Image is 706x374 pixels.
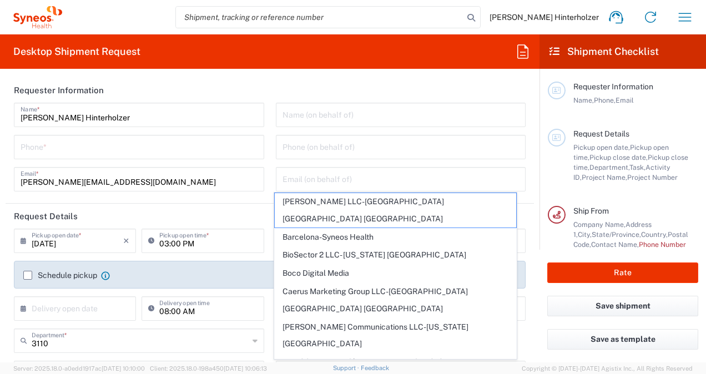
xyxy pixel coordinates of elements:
h2: Shipment Checklist [549,45,659,58]
button: Save shipment [547,296,698,316]
h2: Request Details [14,211,78,222]
a: Support [333,365,361,371]
span: Request Details [573,129,629,138]
i: × [123,232,129,250]
span: Name, [573,96,594,104]
button: Rate [547,262,698,283]
span: Boco Digital Media [275,265,516,282]
span: [PERSON_NAME] LLC-[GEOGRAPHIC_DATA] [GEOGRAPHIC_DATA] [GEOGRAPHIC_DATA] [275,193,516,228]
span: Phone, [594,96,616,104]
span: [PERSON_NAME] Communications LLC-[US_STATE] [GEOGRAPHIC_DATA] [275,319,516,353]
h2: Desktop Shipment Request [13,45,140,58]
span: Pickup close date, [589,153,648,161]
span: Company Name, [573,220,626,229]
span: Pickup open date, [573,143,630,151]
a: Feedback [361,365,389,371]
span: Client: 2025.18.0-198a450 [150,365,267,372]
span: Requester Information [573,82,653,91]
span: Contact Name, [591,240,639,249]
span: BioSector 2 LLC- [US_STATE] [GEOGRAPHIC_DATA] [275,246,516,264]
span: Barcelona-Syneos Health [275,229,516,246]
span: Email [616,96,634,104]
span: Copyright © [DATE]-[DATE] Agistix Inc., All Rights Reserved [522,363,693,373]
input: Shipment, tracking or reference number [176,7,463,28]
span: [DATE] 10:06:13 [224,365,267,372]
span: Task, [629,163,646,171]
span: State/Province, [592,230,641,239]
span: Caerus Marketing Group LLC-[GEOGRAPHIC_DATA] [GEOGRAPHIC_DATA] [GEOGRAPHIC_DATA] [275,283,516,317]
span: Phone Number [639,240,686,249]
span: Country, [641,230,668,239]
span: Project Number [627,173,678,181]
span: [PERSON_NAME] Hinterholzer [490,12,599,22]
span: Department, [589,163,629,171]
span: Server: 2025.18.0-a0edd1917ac [13,365,145,372]
span: Ship From [573,206,609,215]
label: Schedule pickup [23,271,97,280]
span: City, [578,230,592,239]
button: Save as template [547,329,698,350]
span: [DATE] 10:10:00 [102,365,145,372]
h2: Requester Information [14,85,104,96]
span: Project Name, [582,173,627,181]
